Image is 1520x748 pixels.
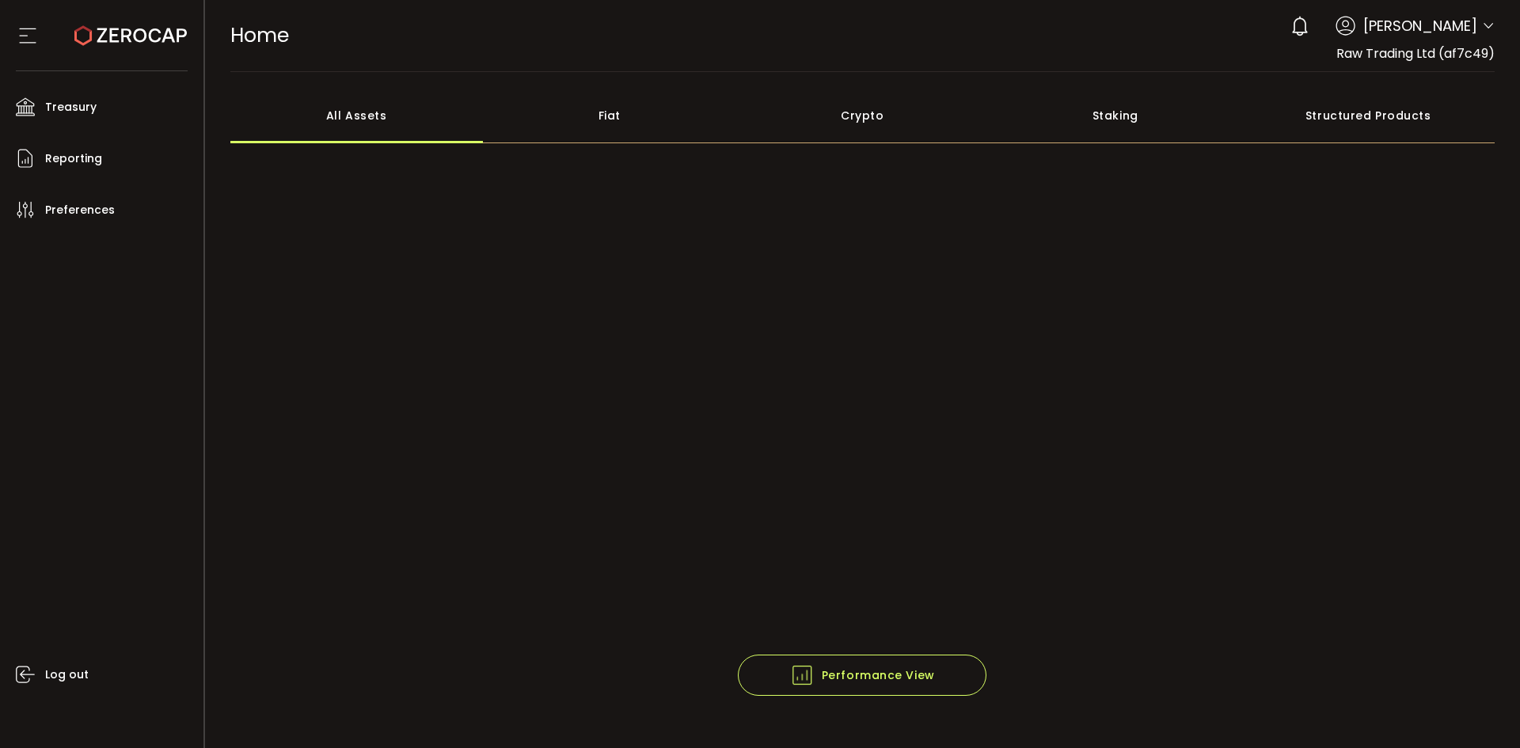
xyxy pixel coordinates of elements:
span: Raw Trading Ltd (af7c49) [1336,44,1495,63]
span: Log out [45,663,89,686]
span: Home [230,21,289,49]
div: Structured Products [1242,88,1495,143]
span: Treasury [45,96,97,119]
span: Preferences [45,199,115,222]
div: Fiat [483,88,736,143]
span: Performance View [790,663,935,687]
div: Staking [989,88,1242,143]
button: Performance View [738,655,986,696]
iframe: Chat Widget [1336,577,1520,748]
div: Crypto [736,88,990,143]
div: All Assets [230,88,484,143]
span: Reporting [45,147,102,170]
span: [PERSON_NAME] [1363,15,1477,36]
